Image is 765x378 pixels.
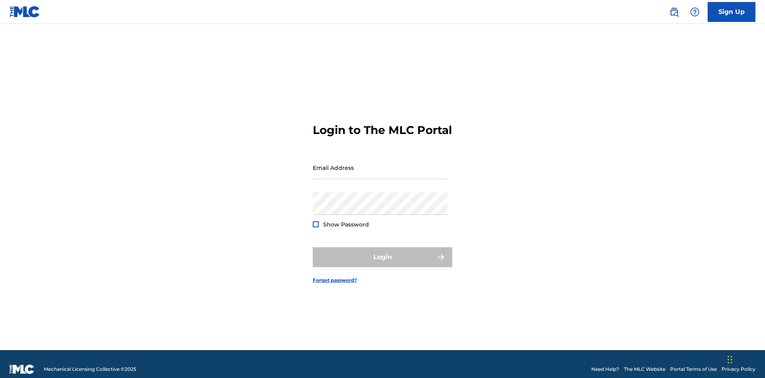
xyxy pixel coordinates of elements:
[722,366,755,373] a: Privacy Policy
[666,4,682,20] a: Public Search
[313,123,452,137] h3: Login to The MLC Portal
[313,277,357,284] a: Forgot password?
[728,348,732,372] div: Drag
[687,4,703,20] div: Help
[708,2,755,22] a: Sign Up
[10,6,40,18] img: MLC Logo
[669,7,679,17] img: search
[44,366,136,373] span: Mechanical Licensing Collective © 2025
[323,221,369,228] span: Show Password
[624,366,665,373] a: The MLC Website
[591,366,619,373] a: Need Help?
[10,364,34,374] img: logo
[725,340,765,378] iframe: Chat Widget
[690,7,700,17] img: help
[670,366,717,373] a: Portal Terms of Use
